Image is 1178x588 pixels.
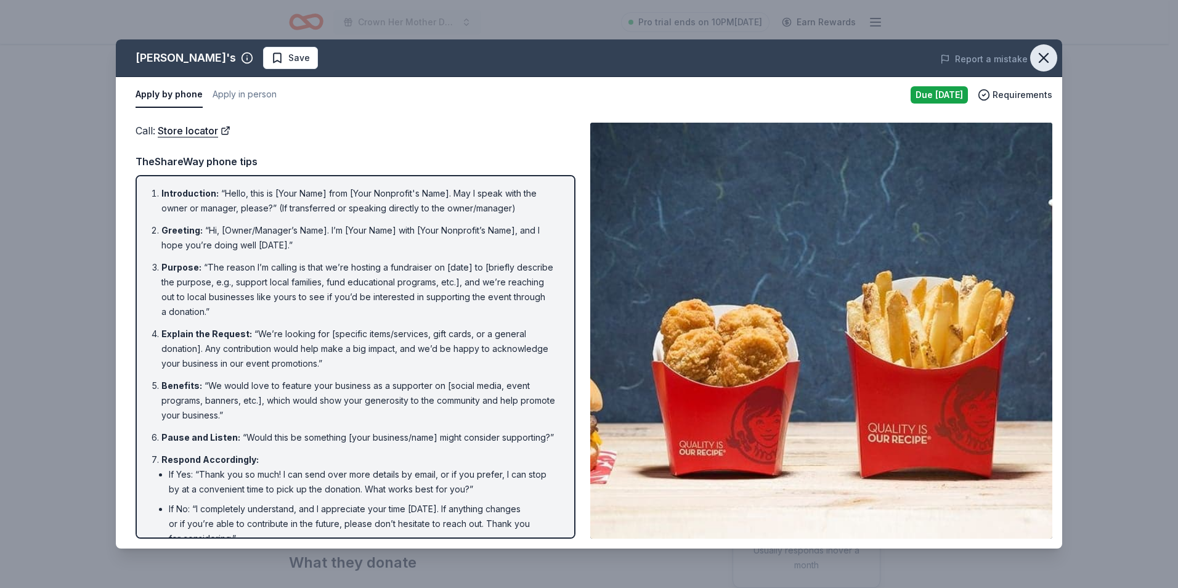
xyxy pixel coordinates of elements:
[161,188,219,198] span: Introduction :
[161,329,252,339] span: Explain the Request :
[161,378,557,423] li: “We would love to feature your business as a supporter on [social media, event programs, banners,...
[263,47,318,69] button: Save
[161,380,202,391] span: Benefits :
[136,82,203,108] button: Apply by phone
[161,186,557,216] li: “Hello, this is [Your Name] from [Your Nonprofit's Name]. May I speak with the owner or manager, ...
[993,88,1052,102] span: Requirements
[161,225,203,235] span: Greeting :
[161,432,240,443] span: Pause and Listen :
[288,51,310,65] span: Save
[161,327,557,371] li: “We’re looking for [specific items/services, gift cards, or a general donation]. Any contribution...
[136,48,236,68] div: [PERSON_NAME]'s
[161,454,259,465] span: Respond Accordingly :
[213,82,277,108] button: Apply in person
[136,153,575,169] div: TheShareWay phone tips
[169,467,557,497] li: If Yes: “Thank you so much! I can send over more details by email, or if you prefer, I can stop b...
[158,123,230,139] a: Store locator
[590,123,1052,539] img: Image for Wendy's
[978,88,1052,102] button: Requirements
[940,52,1028,67] button: Report a mistake
[911,86,968,104] div: Due [DATE]
[161,260,557,319] li: “The reason I’m calling is that we’re hosting a fundraiser on [date] to [briefly describe the pur...
[136,123,575,139] div: Call :
[161,262,201,272] span: Purpose :
[161,223,557,253] li: “Hi, [Owner/Manager’s Name]. I’m [Your Name] with [Your Nonprofit’s Name], and I hope you’re doin...
[169,502,557,546] li: If No: “I completely understand, and I appreciate your time [DATE]. If anything changes or if you...
[161,430,557,445] li: “Would this be something [your business/name] might consider supporting?”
